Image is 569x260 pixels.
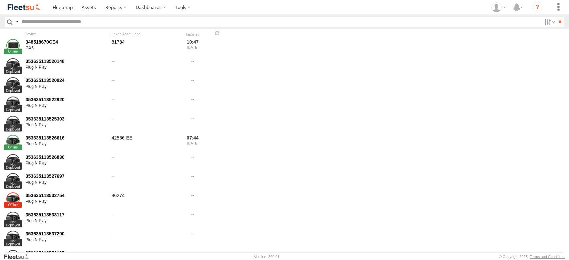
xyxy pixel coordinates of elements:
[26,212,107,218] div: 353635113533117
[26,180,107,185] div: Plug N Play
[532,2,543,13] i: ?
[213,30,221,36] span: Refresh
[26,58,107,64] div: 353635113520148
[489,2,508,12] div: Muhammad Babar Raza
[26,77,107,83] div: 353635113520924
[254,255,279,259] div: Version: 309.01
[180,38,205,56] div: 10:47 [DATE]
[26,65,107,70] div: Plug N Play
[180,134,205,152] div: 07:44 [DATE]
[26,46,107,51] div: GX6
[26,199,107,204] div: Plug N Play
[26,173,107,179] div: 353635113527697
[111,134,177,152] div: 42556-EE
[111,38,177,56] div: 81784
[25,32,108,36] div: Device
[26,103,107,109] div: Plug N Play
[26,97,107,103] div: 353635113522920
[499,255,565,259] div: © Copyright 2025 -
[26,237,107,243] div: Plug N Play
[180,33,205,36] div: Installed
[26,218,107,224] div: Plug N Play
[26,154,107,160] div: 353635113526830
[26,141,107,147] div: Plug N Play
[111,32,177,36] div: Linked Asset Label
[26,192,107,198] div: 353635113532754
[14,17,19,27] label: Search Query
[111,191,177,209] div: 86274
[7,3,41,12] img: fleetsu-logo-horizontal.svg
[26,123,107,128] div: Plug N Play
[26,135,107,141] div: 353635113526616
[26,39,107,45] div: 348518670CE4
[4,253,34,260] a: Visit our Website
[26,116,107,122] div: 353635113525303
[26,250,107,256] div: 353635113550137
[530,255,565,259] a: Terms and Conditions
[26,84,107,90] div: Plug N Play
[26,231,107,237] div: 353635113537290
[26,161,107,166] div: Plug N Play
[542,17,556,27] label: Search Filter Options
